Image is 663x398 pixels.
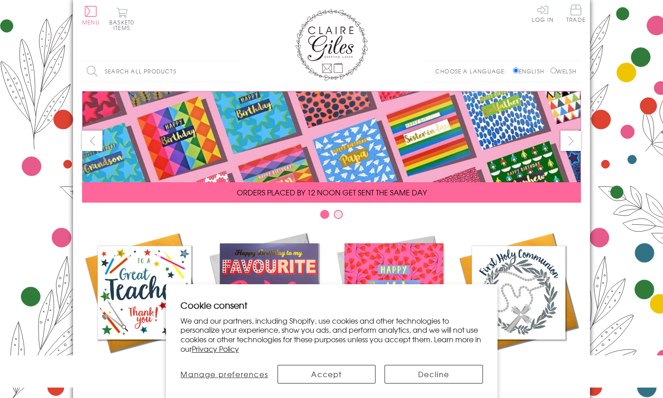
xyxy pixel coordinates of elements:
[320,210,329,219] button: Carousel Page 1 (Current Slide)
[331,230,456,373] a: Birthdays
[109,7,134,30] button: Basket0 items
[566,5,585,24] a: Trade
[82,230,207,373] a: Academic
[551,68,556,73] input: Welsh
[237,187,427,198] span: ORDERS PLACED BY 12 NOON GET SENT THE SAME DAY
[385,365,483,383] button: Decline
[82,6,100,25] button: Menu
[180,316,483,354] p: We and our partners, including Shopify, use cookies and other technologies to personalize your ex...
[513,68,519,73] input: English
[551,67,576,75] label: Welsh
[435,67,511,75] p: Choose a language:
[82,131,102,151] button: prev
[82,209,581,223] div: Carousel Pagination
[192,343,239,354] a: Privacy Policy
[207,230,331,373] a: New Releases
[180,299,483,311] h2: Cookie consent
[180,365,269,383] button: Manage preferences
[561,131,581,151] button: next
[82,18,100,26] span: Menu
[334,210,343,219] button: Carousel Page 2
[232,61,241,82] input: Search
[532,5,554,22] a: Log In
[113,18,134,32] span: 0 items
[456,230,581,383] a: Communion and Confirmation
[82,61,241,82] input: Search all products
[180,369,268,379] span: Manage preferences
[566,5,585,22] span: Trade
[295,9,368,81] img: Claire Giles Greetings Cards
[278,365,375,383] button: Accept
[513,67,549,75] label: English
